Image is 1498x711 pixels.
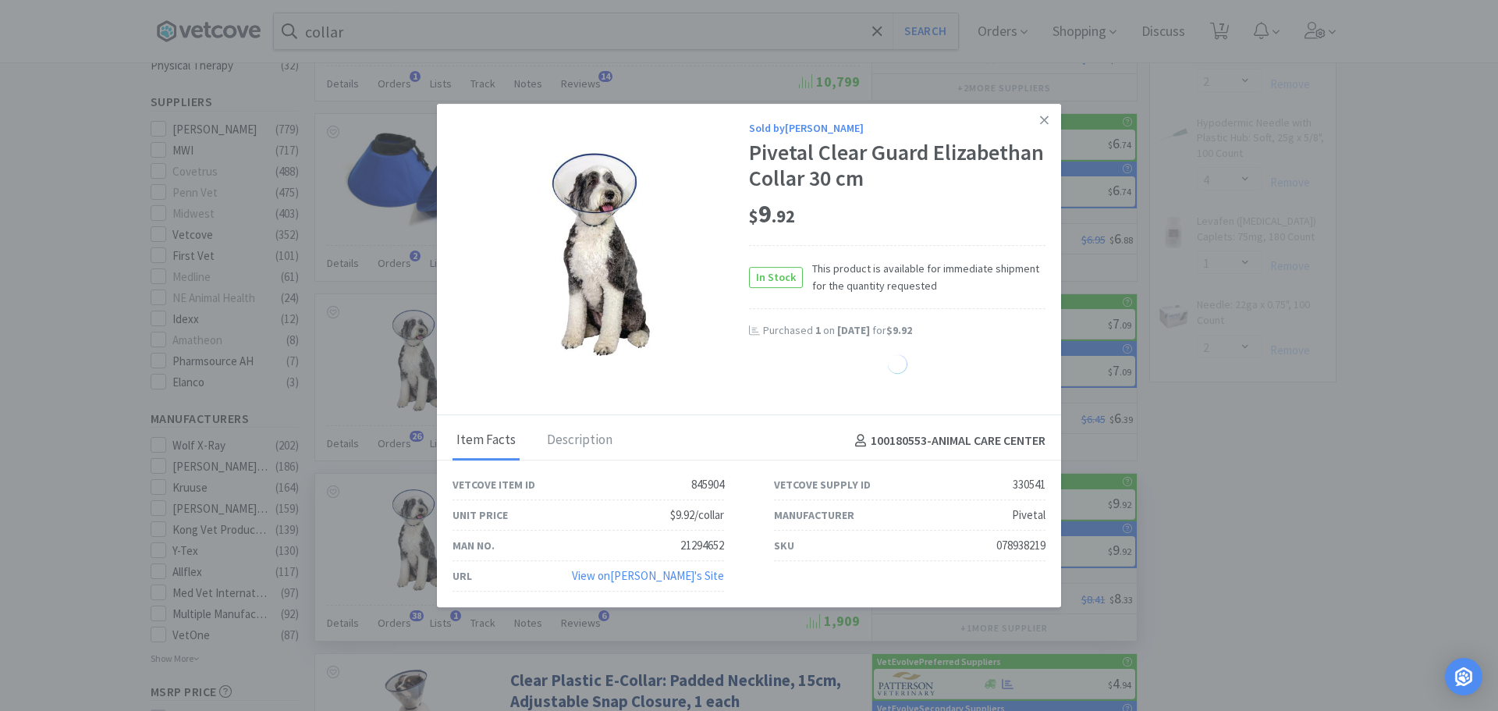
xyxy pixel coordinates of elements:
div: Sold by [PERSON_NAME] [749,119,1045,137]
div: 078938219 [996,536,1045,555]
div: 845904 [691,475,724,494]
div: SKU [774,537,794,554]
span: [DATE] [837,324,870,338]
span: . 92 [772,205,795,227]
img: 08a304bd26ae44c6acd5e76c1c5e4fa3_330541.jpeg [499,153,702,356]
span: This product is available for immediate shipment for the quantity requested [803,260,1045,295]
span: $9.92 [886,324,912,338]
div: 330541 [1013,475,1045,494]
div: URL [453,567,472,585]
div: Pivetal [1012,506,1045,524]
div: Vetcove Item ID [453,476,535,493]
div: Vetcove Supply ID [774,476,871,493]
div: Item Facts [453,421,520,460]
div: Description [543,421,616,460]
div: $9.92/collar [670,506,724,524]
div: Manufacturer [774,507,854,524]
a: View on[PERSON_NAME]'s Site [572,568,724,583]
span: In Stock [750,268,802,287]
div: Pivetal Clear Guard Elizabethan Collar 30 cm [749,140,1045,192]
div: Man No. [453,537,495,554]
span: 9 [749,198,795,229]
div: Purchased on for [763,324,1045,340]
div: 21294652 [680,536,724,555]
span: $ [749,205,758,227]
div: Unit Price [453,507,508,524]
span: 1 [815,324,821,338]
h4: 100180553 - ANIMAL CARE CENTER [849,431,1045,451]
div: Open Intercom Messenger [1445,658,1482,695]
